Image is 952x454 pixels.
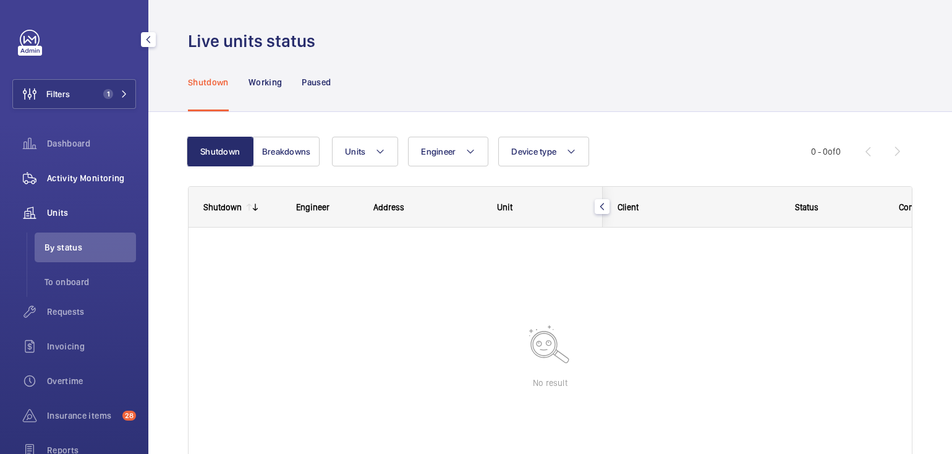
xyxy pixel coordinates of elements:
span: To onboard [45,276,136,288]
h1: Live units status [188,30,323,53]
span: Device type [511,147,556,156]
span: Units [345,147,365,156]
span: Status [795,202,818,212]
div: Unit [497,202,588,212]
span: Units [47,207,136,219]
button: Device type [498,137,589,166]
span: 1 [103,89,113,99]
button: Shutdown [187,137,253,166]
span: Address [373,202,404,212]
span: of [828,147,836,156]
span: 28 [122,411,136,421]
span: Overtime [47,375,136,387]
button: Filters1 [12,79,136,109]
button: Breakdowns [253,137,320,166]
span: Engineer [421,147,456,156]
span: Filters [46,88,70,100]
button: Engineer [408,137,488,166]
p: Working [249,76,282,88]
button: Units [332,137,398,166]
span: By status [45,241,136,254]
p: Paused [302,76,331,88]
p: Shutdown [188,76,229,88]
span: Engineer [296,202,329,212]
span: Dashboard [47,137,136,150]
span: Requests [47,306,136,318]
span: Insurance items [47,409,117,422]
span: Activity Monitoring [47,172,136,184]
span: Invoicing [47,340,136,353]
div: Shutdown [203,202,242,212]
span: Client [618,202,639,212]
span: 0 - 0 0 [811,147,841,156]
